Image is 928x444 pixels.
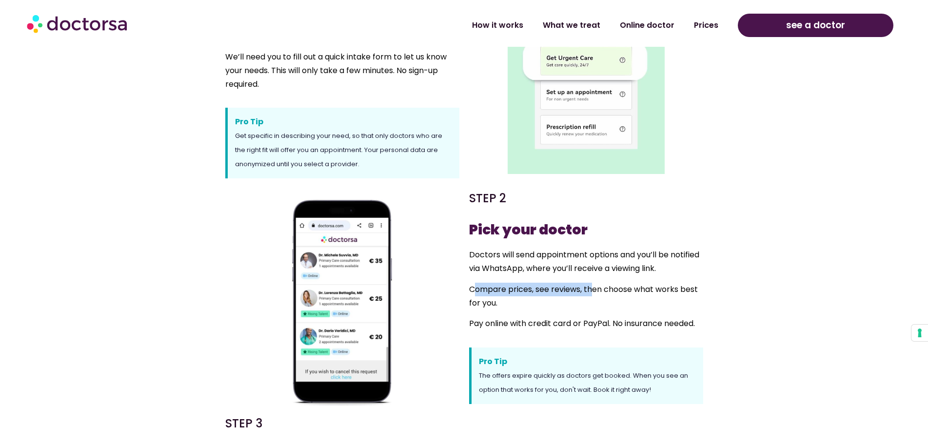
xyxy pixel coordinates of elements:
button: Your consent preferences for tracking technologies [911,325,928,341]
a: Online doctor [610,14,684,37]
a: How it works [462,14,533,37]
span: The offers expire quickly as doctors get booked. When you see an option that works for you, don't... [479,371,688,394]
h5: STEP 2 [469,191,703,206]
span: Get specific in describing your need, so that only doctors who are the right fit will offer you a... [235,131,442,169]
a: see a doctor [738,14,893,37]
span: Compare prices, see reviews, then choose what works best for you. [469,284,698,309]
a: Prices [684,14,728,37]
span: Pro Tip [479,355,696,368]
nav: Menu [240,14,728,37]
p: Pay online with credit card or PayPal. No insurance needed. [469,317,703,330]
strong: Pick your doctor [469,220,588,239]
p: We’ll need you to fill out a quick intake form to let us know your needs. This will only take a f... [225,50,459,91]
span: Pro Tip [235,115,452,129]
span: see a doctor [786,18,845,33]
h5: STEP 3 [225,416,459,431]
span: Doctors will send appointment options and you’ll be notified via WhatsApp, where you’ll receive a... [469,249,699,274]
a: What we treat [533,14,610,37]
